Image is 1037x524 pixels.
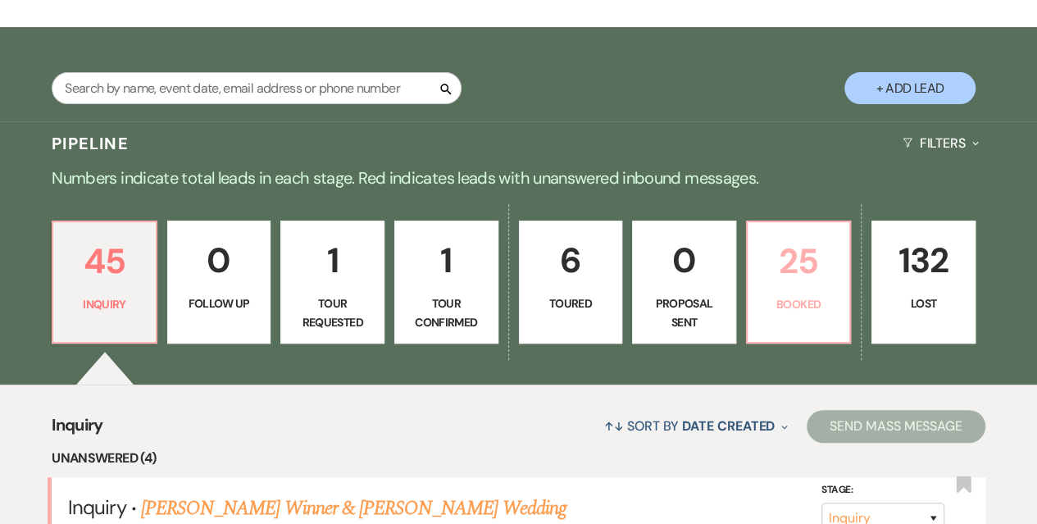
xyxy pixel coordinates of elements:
[882,294,965,312] p: Lost
[52,132,129,155] h3: Pipeline
[604,417,624,435] span: ↑↓
[52,448,985,469] li: Unanswered (4)
[746,221,852,344] a: 25Booked
[291,233,374,288] p: 1
[643,233,725,288] p: 0
[63,295,146,313] p: Inquiry
[167,221,271,344] a: 0Follow Up
[757,234,840,289] p: 25
[896,121,985,165] button: Filters
[178,233,261,288] p: 0
[280,221,384,344] a: 1Tour Requested
[530,233,612,288] p: 6
[757,295,840,313] p: Booked
[178,294,261,312] p: Follow Up
[643,294,725,331] p: Proposal Sent
[882,233,965,288] p: 132
[598,404,794,448] button: Sort By Date Created
[821,481,944,499] label: Stage:
[63,234,146,289] p: 45
[682,417,775,435] span: Date Created
[52,72,462,104] input: Search by name, event date, email address or phone number
[844,72,976,104] button: + Add Lead
[141,494,566,523] a: [PERSON_NAME] Winner & [PERSON_NAME] Wedding
[632,221,736,344] a: 0Proposal Sent
[68,494,125,520] span: Inquiry
[52,412,103,448] span: Inquiry
[530,294,612,312] p: Toured
[405,294,488,331] p: Tour Confirmed
[405,233,488,288] p: 1
[871,221,976,344] a: 132Lost
[519,221,623,344] a: 6Toured
[52,221,157,344] a: 45Inquiry
[291,294,374,331] p: Tour Requested
[807,410,985,443] button: Send Mass Message
[394,221,498,344] a: 1Tour Confirmed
